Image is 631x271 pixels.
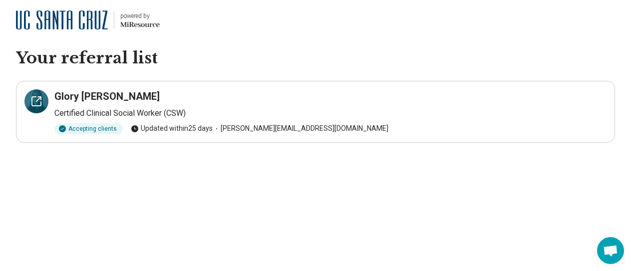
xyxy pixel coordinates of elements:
[120,11,160,20] div: powered by
[54,89,160,103] h3: Glory [PERSON_NAME]
[16,48,615,69] h1: Your referral list
[16,8,108,32] img: University of California at Santa Cruz
[16,8,160,32] a: University of California at Santa Cruzpowered by
[54,123,123,134] div: Accepting clients
[597,237,624,264] div: Open chat
[131,123,213,134] span: Updated within 25 days
[54,107,607,119] p: Certified Clinical Social Worker (CSW)
[213,123,388,134] span: [PERSON_NAME][EMAIL_ADDRESS][DOMAIN_NAME]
